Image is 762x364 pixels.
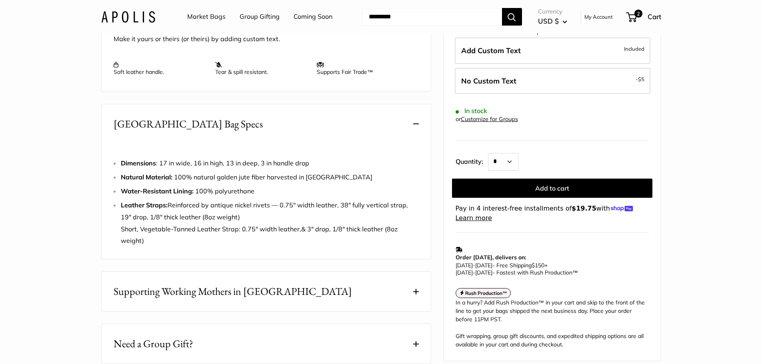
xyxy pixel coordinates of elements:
span: [DATE] [475,269,492,276]
span: - Fastest with Rush Production™ [456,269,578,276]
li: Reinforced by antique nickel rivets — 0.75" width leather, 38" fully vertical strap, 19" drop, 1/... [121,199,419,247]
span: USD $ [538,17,559,25]
span: Included [624,44,644,54]
div: or [456,114,518,125]
a: Market Bags [187,11,226,23]
button: Search [502,8,522,26]
span: 100% natural golden jute fiber harvested in [GEOGRAPHIC_DATA] [121,173,372,181]
a: Group Gifting [240,11,280,23]
p: Supports Fair Trade™ [317,61,410,76]
label: Quantity: [456,150,488,170]
button: Add to cart [452,178,652,197]
button: Supporting Working Mothers in [GEOGRAPHIC_DATA] [102,272,431,311]
li: 100% polyurethane [121,185,419,197]
span: [DATE] [456,269,473,276]
p: - Free Shipping + [456,261,645,276]
span: - [636,74,644,84]
span: Supporting Working Mothers in [GEOGRAPHIC_DATA] [114,284,352,299]
a: 2 Cart [627,10,661,23]
span: Cart [648,12,661,21]
span: $5 [638,76,644,82]
span: : 17 in wide, 16 in high, 13 in deep, 3 in handle drop [121,159,309,167]
p: Soft leather handle. [114,61,207,76]
span: - [473,261,475,269]
div: In a hurry? Add Rush Production™ in your cart and skip to the front of the line to get your bags ... [456,298,649,349]
input: Search... [362,8,502,26]
a: My Account [584,12,613,22]
span: [GEOGRAPHIC_DATA] Bag Specs [114,116,263,132]
strong: Rush Production™ [465,290,507,296]
span: In stock [456,107,487,115]
strong: Water-Resistant Lining: [121,187,195,195]
span: - [473,269,475,276]
button: [GEOGRAPHIC_DATA] Bag Specs [102,104,431,144]
label: Add Custom Text [455,38,650,64]
a: Coming Soon [294,11,332,23]
span: [DATE] [475,261,492,269]
strong: Order [DATE], delivers on: [456,253,526,261]
strong: Natural Material: [121,173,172,181]
label: Leave Blank [455,68,650,94]
span: [DATE] [456,261,473,269]
strong: Leather Straps: [121,201,168,209]
span: 2 [634,10,642,18]
span: $150 [532,261,544,269]
span: Currency [538,6,567,17]
p: Tear & spill resistant. [215,61,309,76]
span: Add Custom Text [461,46,521,55]
button: Need a Group Gift? [102,324,431,364]
img: Apolis [101,11,155,22]
a: Customize for Groups [461,115,518,123]
span: No Custom Text [461,76,516,86]
button: USD $ [538,15,567,28]
strong: Dimensions [121,159,156,167]
span: Need a Group Gift? [114,336,193,352]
